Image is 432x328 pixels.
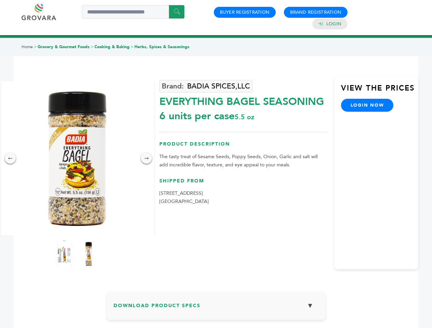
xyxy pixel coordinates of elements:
[341,99,394,112] a: login now
[159,141,327,153] h3: Product Description
[341,83,418,99] h3: View the Prices
[159,80,252,93] a: BADIA SPICES,LLC
[159,153,327,169] p: The tasty treat of Sesame Seeds, Poppy Seeds, Onion, Garlic and salt will add incredible flavor, ...
[5,153,16,164] div: ←
[38,44,90,50] a: Grocery & Gourmet Foods
[326,21,341,27] a: Login
[290,9,341,15] a: Brand Registration
[159,178,327,190] h3: Shipped From
[91,44,93,50] span: >
[220,9,270,15] a: Buyer Registration
[235,112,254,122] span: 5.5 oz
[56,240,73,268] img: EVERYTHING BAGEL SEASONING 6 units per case 5.5 oz Product Label
[134,44,189,50] a: Herbs, Spices & Seasonings
[94,44,130,50] a: Cooking & Baking
[80,240,97,268] img: EVERYTHING BAGEL SEASONING 6 units per case 5.5 oz
[302,298,319,313] button: ▼
[22,44,33,50] a: Home
[141,153,152,164] div: →
[34,44,37,50] span: >
[114,298,319,318] h3: Download Product Specs
[131,44,133,50] span: >
[159,189,327,206] p: [STREET_ADDRESS] [GEOGRAPHIC_DATA]
[159,91,327,123] div: EVERYTHING BAGEL SEASONING 6 units per case
[82,5,184,19] input: Search a product or brand...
